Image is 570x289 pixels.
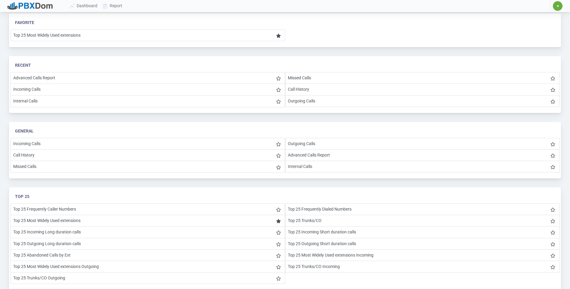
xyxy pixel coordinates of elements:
div: Top 25 [15,193,555,200]
li: Top 25 Trunks/CO [285,215,560,227]
li: Missed Calls [285,72,560,84]
li: Outgoing Calls [285,138,560,150]
li: Top 25 Outgoing Short duration calls [285,238,560,250]
li: Call History [11,149,285,161]
li: Internal Calls [285,161,560,172]
div: Favorite [15,20,555,26]
li: Advanced Calls Report [11,72,285,84]
li: Outgoing Calls [285,95,560,107]
li: Call History [285,84,560,95]
a: Report [100,0,125,11]
li: Top 25 Incoming Long duration calls [11,226,285,238]
li: Top 25 Most Widely Used extensions [11,215,285,227]
li: Top 25 Frequently Dialed Numbers [285,203,560,215]
li: Incoming Calls [11,84,285,95]
li: Advanced Calls Report [285,149,560,161]
a: Dashboard [67,0,100,11]
li: Internal Calls [11,95,285,107]
button: ✷ [553,1,563,11]
li: Missed Calls [11,161,285,173]
div: General [15,128,555,134]
li: Incoming Calls [11,138,285,150]
li: Top 25 Most Widely Used extensions [11,29,285,41]
li: Top 25 Incoming Short duration calls [285,226,560,238]
li: Top 25 Abandoned Calls by Ext [11,249,285,261]
div: Recent [15,62,555,68]
span: ✷ [556,4,559,8]
li: Top 25 Trunks/CO Incoming [285,261,560,272]
li: Top 25 Trunks/CO Outgoing [11,272,285,284]
li: Top 25 Frequently Caller Numbers [11,203,285,215]
li: Top 25 Most Widely Used extensions Outgoing [11,261,285,272]
li: Top 25 Outgoing Long duration calls [11,238,285,250]
li: Top 25 Most Widely Used extensions Incoming [285,249,560,261]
